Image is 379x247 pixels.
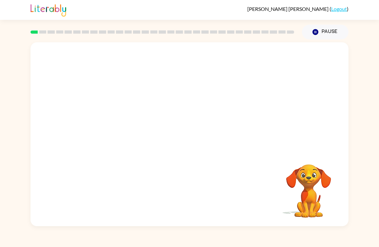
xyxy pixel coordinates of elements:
video: Your browser must support playing .mp4 files to use Literably. Please try using another browser. [277,154,341,218]
img: Literably [31,3,66,17]
span: [PERSON_NAME] [PERSON_NAME] [247,6,330,12]
a: Logout [331,6,347,12]
div: ( ) [247,6,348,12]
button: Pause [302,25,348,39]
